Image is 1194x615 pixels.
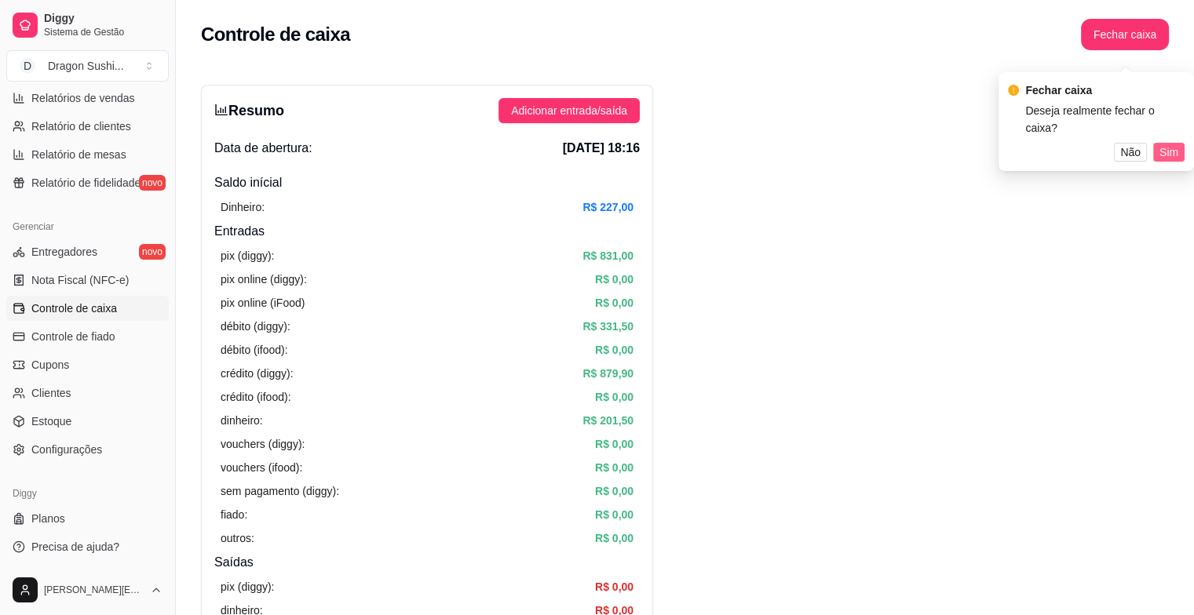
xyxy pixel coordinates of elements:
a: Clientes [6,380,169,406]
span: exclamation-circle [1008,85,1019,96]
a: DiggySistema de Gestão [6,6,169,44]
div: Dragon Sushi ... [48,58,124,74]
a: Cupons [6,352,169,377]
article: dinheiro: [221,412,263,429]
a: Configurações [6,437,169,462]
span: Relatório de clientes [31,118,131,134]
span: Sistema de Gestão [44,26,162,38]
a: Planos [6,506,169,531]
article: R$ 0,00 [595,271,634,288]
button: Fechar caixa [1081,19,1169,50]
span: bar-chart [214,103,228,117]
span: Clientes [31,385,71,401]
article: vouchers (diggy): [221,435,305,453]
a: Nota Fiscal (NFC-e) [6,267,169,293]
button: [PERSON_NAME][EMAIL_ADDRESS][DOMAIN_NAME] [6,571,169,609]
a: Relatórios de vendas [6,86,169,111]
article: fiado: [221,506,247,523]
span: Diggy [44,12,162,26]
span: Relatórios de vendas [31,90,135,106]
article: R$ 331,50 [582,318,634,335]
div: Fechar caixa [1025,82,1185,99]
article: R$ 0,00 [595,341,634,358]
span: Sim [1159,144,1178,161]
article: pix (diggy): [221,247,274,264]
article: crédito (diggy): [221,365,294,382]
article: crédito (ifood): [221,388,290,406]
article: R$ 0,00 [595,435,634,453]
span: D [20,58,35,74]
article: R$ 201,50 [582,412,634,429]
span: Relatório de fidelidade [31,175,141,191]
button: Não [1114,143,1147,162]
div: Gerenciar [6,214,169,239]
span: Adicionar entrada/saída [511,102,627,119]
a: Entregadoresnovo [6,239,169,264]
h2: Controle de caixa [201,22,350,47]
article: vouchers (ifood): [221,459,302,476]
article: sem pagamento (diggy): [221,482,339,500]
h4: Entradas [214,222,640,241]
div: Deseja realmente fechar o caixa? [1025,102,1185,136]
article: R$ 0,00 [595,529,634,547]
article: R$ 0,00 [595,578,634,595]
article: R$ 0,00 [595,388,634,406]
article: R$ 0,00 [595,459,634,476]
article: R$ 879,90 [582,365,634,382]
article: R$ 227,00 [582,198,634,216]
a: Controle de fiado [6,324,169,349]
a: Precisa de ajuda? [6,534,169,559]
span: Planos [31,511,65,526]
article: débito (diggy): [221,318,290,335]
article: R$ 0,00 [595,294,634,311]
span: Estoque [31,413,71,429]
span: Data de abertura: [214,139,312,158]
span: [DATE] 18:16 [563,139,640,158]
article: R$ 0,00 [595,506,634,523]
span: Relatório de mesas [31,147,126,162]
article: pix (diggy): [221,578,274,595]
a: Controle de caixa [6,296,169,321]
article: Dinheiro: [221,198,265,216]
button: Select a team [6,50,169,82]
span: Configurações [31,442,102,457]
span: Nota Fiscal (NFC-e) [31,272,129,288]
button: Adicionar entrada/saída [498,98,640,123]
article: débito (ifood): [221,341,288,358]
article: R$ 831,00 [582,247,634,264]
h4: Saídas [214,553,640,572]
span: [PERSON_NAME][EMAIL_ADDRESS][DOMAIN_NAME] [44,584,144,596]
a: Relatório de mesas [6,142,169,167]
span: Controle de fiado [31,329,115,344]
a: Relatório de clientes [6,114,169,139]
span: Cupons [31,357,69,373]
div: Diggy [6,481,169,506]
span: Entregadores [31,244,97,260]
span: Controle de caixa [31,300,117,316]
article: pix online (iFood) [221,294,305,311]
article: R$ 0,00 [595,482,634,500]
article: outros: [221,529,254,547]
a: Relatório de fidelidadenovo [6,170,169,195]
span: Não [1120,144,1141,161]
a: Estoque [6,409,169,434]
button: Sim [1153,143,1185,162]
h3: Resumo [214,100,284,122]
article: pix online (diggy): [221,271,307,288]
span: Precisa de ajuda? [31,539,119,555]
h4: Saldo inícial [214,173,640,192]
